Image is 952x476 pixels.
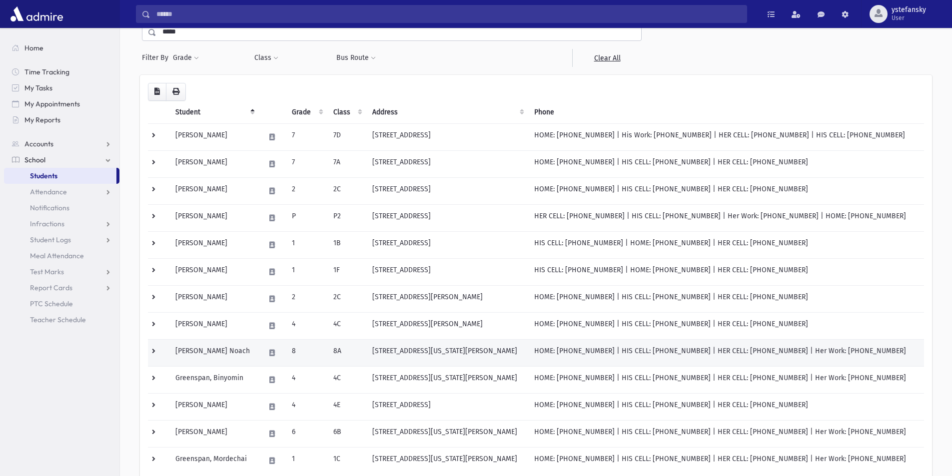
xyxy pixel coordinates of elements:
[286,285,327,312] td: 2
[286,447,327,474] td: 1
[366,101,528,124] th: Address: activate to sort column ascending
[4,168,116,184] a: Students
[528,150,924,177] td: HOME: [PHONE_NUMBER] | HIS CELL: [PHONE_NUMBER] | HER CELL: [PHONE_NUMBER]
[30,283,72,292] span: Report Cards
[169,420,258,447] td: [PERSON_NAME]
[169,123,258,150] td: [PERSON_NAME]
[892,6,926,14] span: ystefansky
[366,447,528,474] td: [STREET_ADDRESS][US_STATE][PERSON_NAME]
[169,447,258,474] td: Greenspan, Mordechai
[336,49,376,67] button: Bus Route
[4,264,119,280] a: Test Marks
[4,184,119,200] a: Attendance
[24,99,80,108] span: My Appointments
[366,150,528,177] td: [STREET_ADDRESS]
[528,101,924,124] th: Phone
[166,83,186,101] button: Print
[528,258,924,285] td: HIS CELL: [PHONE_NUMBER] | HOME: [PHONE_NUMBER] | HER CELL: [PHONE_NUMBER]
[366,339,528,366] td: [STREET_ADDRESS][US_STATE][PERSON_NAME]
[4,80,119,96] a: My Tasks
[286,101,327,124] th: Grade: activate to sort column ascending
[4,248,119,264] a: Meal Attendance
[30,251,84,260] span: Meal Attendance
[169,101,258,124] th: Student: activate to sort column descending
[169,231,258,258] td: [PERSON_NAME]
[4,112,119,128] a: My Reports
[327,366,366,393] td: 4C
[366,366,528,393] td: [STREET_ADDRESS][US_STATE][PERSON_NAME]
[327,123,366,150] td: 7D
[169,339,258,366] td: [PERSON_NAME] Noach
[4,136,119,152] a: Accounts
[30,299,73,308] span: PTC Schedule
[286,231,327,258] td: 1
[4,152,119,168] a: School
[4,200,119,216] a: Notifications
[172,49,199,67] button: Grade
[286,258,327,285] td: 1
[528,366,924,393] td: HOME: [PHONE_NUMBER] | HIS CELL: [PHONE_NUMBER] | HER CELL: [PHONE_NUMBER] | Her Work: [PHONE_NUM...
[4,296,119,312] a: PTC Schedule
[24,139,53,148] span: Accounts
[24,155,45,164] span: School
[366,285,528,312] td: [STREET_ADDRESS][PERSON_NAME]
[327,101,366,124] th: Class: activate to sort column ascending
[24,43,43,52] span: Home
[572,49,642,67] a: Clear All
[528,204,924,231] td: HER CELL: [PHONE_NUMBER] | HIS CELL: [PHONE_NUMBER] | Her Work: [PHONE_NUMBER] | HOME: [PHONE_NUM...
[528,393,924,420] td: HOME: [PHONE_NUMBER] | HIS CELL: [PHONE_NUMBER] | HER CELL: [PHONE_NUMBER]
[4,280,119,296] a: Report Cards
[4,232,119,248] a: Student Logs
[30,267,64,276] span: Test Marks
[327,447,366,474] td: 1C
[286,177,327,204] td: 2
[30,315,86,324] span: Teacher Schedule
[24,67,69,76] span: Time Tracking
[148,83,166,101] button: CSV
[24,115,60,124] span: My Reports
[366,312,528,339] td: [STREET_ADDRESS][PERSON_NAME]
[30,171,57,180] span: Students
[169,285,258,312] td: [PERSON_NAME]
[286,204,327,231] td: P
[366,231,528,258] td: [STREET_ADDRESS]
[327,285,366,312] td: 2C
[286,366,327,393] td: 4
[366,123,528,150] td: [STREET_ADDRESS]
[286,312,327,339] td: 4
[4,40,119,56] a: Home
[366,258,528,285] td: [STREET_ADDRESS]
[366,420,528,447] td: [STREET_ADDRESS][US_STATE][PERSON_NAME]
[169,312,258,339] td: [PERSON_NAME]
[327,339,366,366] td: 8A
[528,177,924,204] td: HOME: [PHONE_NUMBER] | HIS CELL: [PHONE_NUMBER] | HER CELL: [PHONE_NUMBER]
[142,52,172,63] span: Filter By
[4,96,119,112] a: My Appointments
[327,258,366,285] td: 1F
[327,150,366,177] td: 7A
[286,420,327,447] td: 6
[528,339,924,366] td: HOME: [PHONE_NUMBER] | HIS CELL: [PHONE_NUMBER] | HER CELL: [PHONE_NUMBER] | Her Work: [PHONE_NUM...
[169,258,258,285] td: [PERSON_NAME]
[30,219,64,228] span: Infractions
[286,393,327,420] td: 4
[528,123,924,150] td: HOME: [PHONE_NUMBER] | His Work: [PHONE_NUMBER] | HER CELL: [PHONE_NUMBER] | HIS CELL: [PHONE_NUM...
[528,231,924,258] td: HIS CELL: [PHONE_NUMBER] | HOME: [PHONE_NUMBER] | HER CELL: [PHONE_NUMBER]
[30,235,71,244] span: Student Logs
[254,49,279,67] button: Class
[4,64,119,80] a: Time Tracking
[286,123,327,150] td: 7
[327,177,366,204] td: 2C
[4,216,119,232] a: Infractions
[366,393,528,420] td: [STREET_ADDRESS]
[327,420,366,447] td: 6B
[366,204,528,231] td: [STREET_ADDRESS]
[150,5,747,23] input: Search
[8,4,65,24] img: AdmirePro
[169,366,258,393] td: Greenspan, Binyomin
[30,203,69,212] span: Notifications
[24,83,52,92] span: My Tasks
[366,177,528,204] td: [STREET_ADDRESS]
[327,393,366,420] td: 4E
[286,150,327,177] td: 7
